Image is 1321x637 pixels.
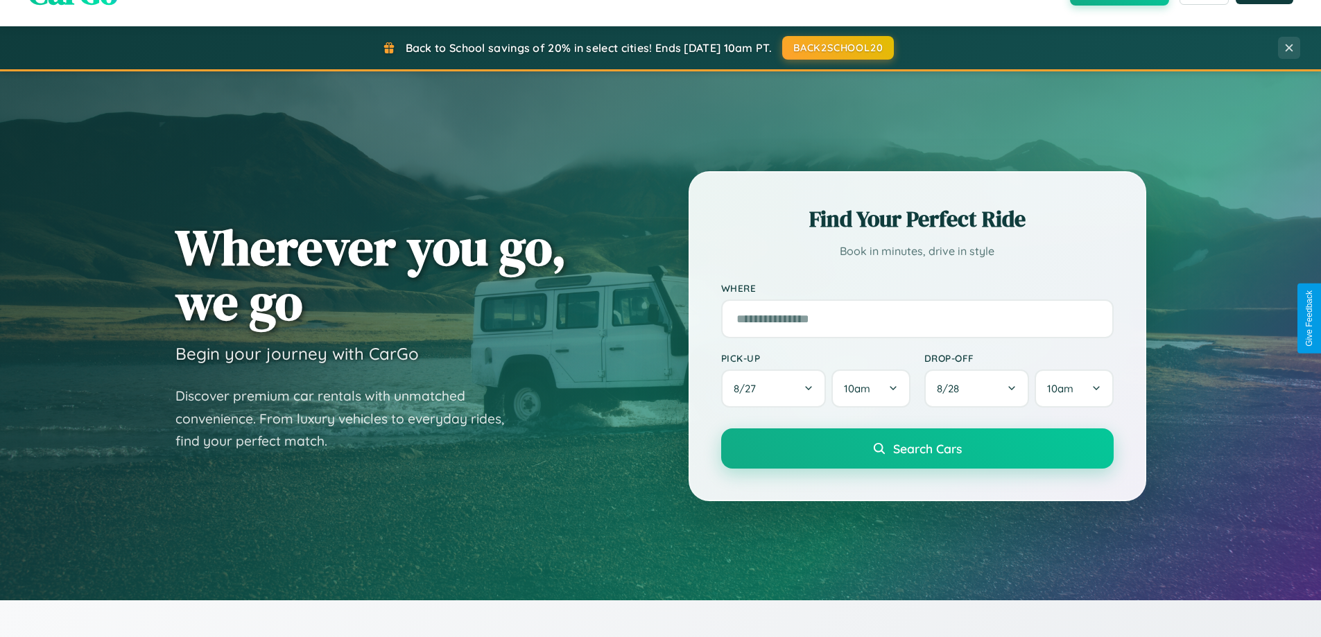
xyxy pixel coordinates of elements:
span: 8 / 28 [937,382,966,395]
button: 10am [831,369,910,408]
button: 10am [1035,369,1113,408]
button: BACK2SCHOOL20 [782,36,894,60]
span: 8 / 27 [734,382,763,395]
h2: Find Your Perfect Ride [721,204,1114,234]
span: Back to School savings of 20% in select cities! Ends [DATE] 10am PT. [406,41,772,55]
span: 10am [1047,382,1073,395]
p: Discover premium car rentals with unmatched convenience. From luxury vehicles to everyday rides, ... [175,385,522,453]
label: Where [721,282,1114,294]
label: Drop-off [924,352,1114,364]
button: Search Cars [721,428,1114,469]
label: Pick-up [721,352,910,364]
span: 10am [844,382,870,395]
button: 8/28 [924,369,1030,408]
h1: Wherever you go, we go [175,220,567,329]
h3: Begin your journey with CarGo [175,343,419,364]
span: Search Cars [893,441,962,456]
button: 8/27 [721,369,827,408]
div: Give Feedback [1304,290,1314,347]
p: Book in minutes, drive in style [721,241,1114,261]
